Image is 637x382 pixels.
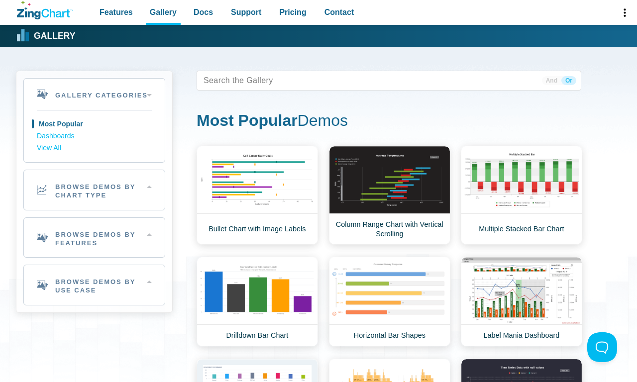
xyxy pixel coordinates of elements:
[24,218,165,258] h2: Browse Demos By Features
[17,28,75,43] a: Gallery
[24,79,165,110] h2: Gallery Categories
[100,5,133,19] span: Features
[461,257,582,347] a: Label Mania Dashboard
[461,146,582,245] a: Multiple Stacked Bar Chart
[37,118,152,130] a: Most Popular
[324,5,354,19] span: Contact
[194,5,213,19] span: Docs
[197,111,298,129] strong: Most Popular
[542,76,561,85] span: And
[34,32,75,41] strong: Gallery
[231,5,261,19] span: Support
[279,5,306,19] span: Pricing
[37,142,152,154] a: View All
[197,257,318,347] a: Drilldown Bar Chart
[197,146,318,245] a: Bullet Chart with Image Labels
[197,110,581,133] h1: Demos
[24,265,165,305] h2: Browse Demos By Use Case
[37,130,152,142] a: Dashboards
[24,170,165,210] h2: Browse Demos By Chart Type
[561,76,576,85] span: Or
[329,257,450,347] a: Horizontal Bar Shapes
[17,1,73,19] a: ZingChart Logo. Click to return to the homepage
[150,5,177,19] span: Gallery
[587,332,617,362] iframe: Toggle Customer Support
[329,146,450,245] a: Column Range Chart with Vertical Scrolling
